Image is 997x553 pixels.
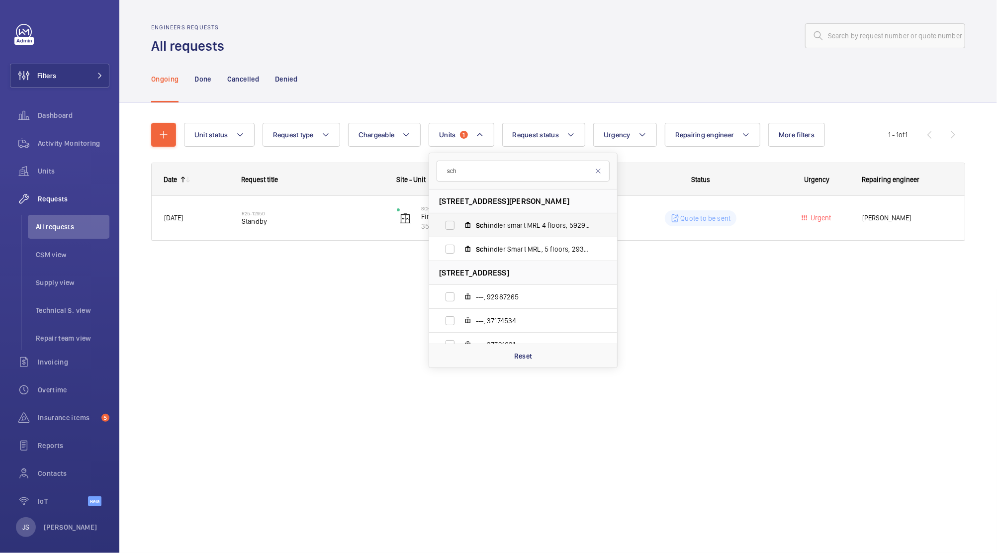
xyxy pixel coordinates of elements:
[38,468,109,478] span: Contacts
[88,496,101,506] span: Beta
[681,213,731,223] p: Quote to be sent
[862,176,919,184] span: Repairing engineer
[227,74,259,84] p: Cancelled
[38,138,109,148] span: Activity Monitoring
[275,74,297,84] p: Denied
[513,131,559,139] span: Request status
[665,123,761,147] button: Repairing engineer
[38,357,109,367] span: Invoicing
[421,211,520,221] p: Firefighting Lift 1
[768,123,825,147] button: More filters
[437,161,610,182] input: Find a unit
[151,74,179,84] p: Ongoing
[273,131,314,139] span: Request type
[242,216,384,226] span: Standby
[38,385,109,395] span: Overtime
[460,131,468,139] span: 1
[38,413,97,423] span: Insurance items
[36,333,109,343] span: Repair team view
[151,37,230,55] h1: All requests
[151,24,230,31] h2: Engineers requests
[10,64,109,88] button: Filters
[476,244,591,254] span: indler Smart MRL, 5 floors, 29336580
[514,351,533,361] p: Reset
[691,176,710,184] span: Status
[359,131,395,139] span: Chargeable
[888,131,907,138] span: 1 - 1 1
[164,176,177,184] div: Date
[164,214,183,222] span: [DATE]
[38,166,109,176] span: Units
[779,131,815,139] span: More filters
[36,277,109,287] span: Supply view
[242,210,384,216] h2: R25-12950
[36,250,109,260] span: CSM view
[101,414,109,422] span: 5
[194,131,228,139] span: Unit status
[38,110,109,120] span: Dashboard
[502,123,586,147] button: Request status
[38,194,109,204] span: Requests
[37,71,56,81] span: Filters
[36,222,109,232] span: All requests
[439,268,509,278] span: [STREET_ADDRESS]
[36,305,109,315] span: Technical S. view
[476,221,488,229] span: Sch
[263,123,340,147] button: Request type
[38,496,88,506] span: IoT
[194,74,211,84] p: Done
[805,23,965,48] input: Search by request number or quote number
[899,131,905,139] span: of
[44,522,97,532] p: [PERSON_NAME]
[476,292,591,302] span: ---, 92987265
[348,123,421,147] button: Chargeable
[421,205,520,211] p: Schroders London Wall
[805,176,830,184] span: Urgency
[22,522,29,532] p: JS
[476,220,591,230] span: indler smart MRL 4 floors, 59296554
[476,245,488,253] span: Sch
[439,196,569,206] span: [STREET_ADDRESS][PERSON_NAME]
[476,316,591,326] span: ---, 37174534
[396,176,426,184] span: Site - Unit
[38,441,109,451] span: Reports
[476,340,591,350] span: ---, 37721631
[862,212,953,224] span: [PERSON_NAME]
[593,123,657,147] button: Urgency
[439,131,455,139] span: Units
[604,131,631,139] span: Urgency
[241,176,278,184] span: Request title
[809,214,831,222] span: Urgent
[399,212,411,224] img: elevator.svg
[429,123,494,147] button: Units1
[421,221,520,231] p: 35607394
[184,123,255,147] button: Unit status
[675,131,734,139] span: Repairing engineer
